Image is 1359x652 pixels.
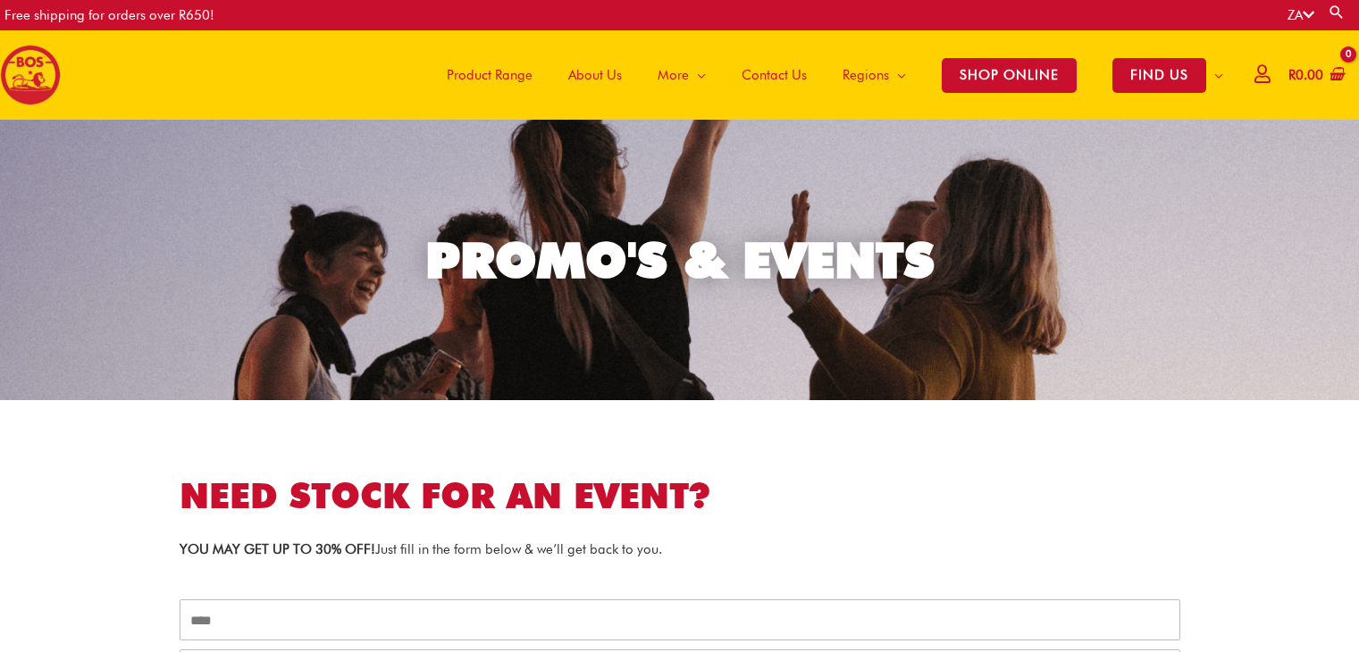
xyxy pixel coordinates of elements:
[1288,67,1296,83] span: R
[1288,7,1314,23] a: ZA
[429,30,550,120] a: Product Range
[924,30,1095,120] a: SHOP ONLINE
[658,48,689,102] span: More
[180,541,375,557] strong: YOU MAY GET UP TO 30% OFF!
[180,472,1180,521] h1: NEED STOCK FOR AN EVENT?
[1285,55,1346,96] a: View Shopping Cart, empty
[640,30,724,120] a: More
[550,30,640,120] a: About Us
[825,30,924,120] a: Regions
[425,236,935,285] div: PROMO'S & EVENTS
[1112,58,1206,93] span: FIND US
[1288,67,1323,83] bdi: 0.00
[447,48,533,102] span: Product Range
[1328,4,1346,21] a: Search button
[843,48,889,102] span: Regions
[742,48,807,102] span: Contact Us
[568,48,622,102] span: About Us
[415,30,1241,120] nav: Site Navigation
[942,58,1077,93] span: SHOP ONLINE
[724,30,825,120] a: Contact Us
[180,539,1180,561] p: Just fill in the form below & we’ll get back to you.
